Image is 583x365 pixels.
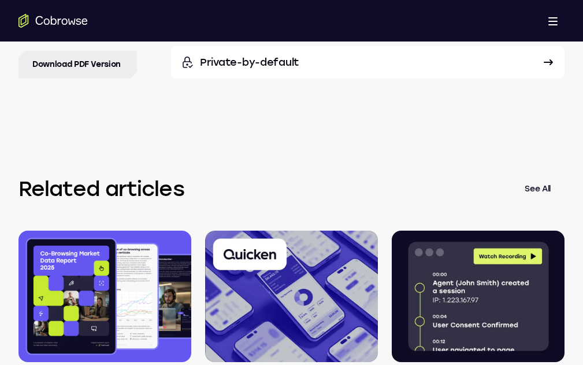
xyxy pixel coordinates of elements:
[18,231,191,362] img: 2025 Cobrowsing Market Data Report
[392,231,565,362] img: Session Replay
[511,175,565,203] a: See All
[200,55,536,69] p: Private-by-default
[18,14,88,28] a: Go to the home page
[18,51,137,78] a: Download PDF Version
[18,175,511,203] h3: Related articles
[205,231,378,362] img: Quicken Case Study
[171,46,565,78] a: Private-by-default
